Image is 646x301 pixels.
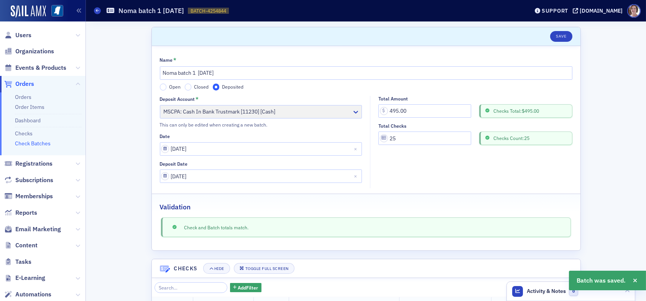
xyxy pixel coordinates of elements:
span: Organizations [15,47,54,56]
span: Tasks [15,258,31,266]
a: Automations [4,290,51,299]
span: Users [15,31,31,39]
a: E-Learning [4,274,45,282]
a: Organizations [4,47,54,56]
div: Date [160,133,170,139]
a: Reports [4,209,37,217]
div: Toggle Full Screen [245,266,289,271]
span: Automations [15,290,51,299]
div: Total Checks [378,123,406,129]
span: Profile [627,4,641,18]
a: Users [4,31,31,39]
a: Order Items [15,104,44,110]
button: AddFilter [230,283,261,293]
span: Registrations [15,160,53,168]
a: Subscriptions [4,176,53,184]
input: Search… [155,282,228,293]
span: Check and Batch totals match. [179,224,248,231]
abbr: This field is required [173,57,176,64]
a: Orders [4,80,34,88]
span: Closed [194,84,209,90]
input: Closed [185,84,192,90]
h1: Noma batch 1 [DATE] [118,6,184,15]
span: Add Filter [238,284,258,291]
span: $495.00 [522,108,539,114]
span: Open [169,84,181,90]
span: BATCH-4254844 [191,8,226,14]
span: Checks Total: [491,107,539,114]
a: Registrations [4,160,53,168]
button: [DOMAIN_NAME] [573,8,625,13]
h2: Validation [160,202,191,212]
input: MM/DD/YYYY [160,169,362,183]
div: Hide [214,266,224,271]
span: Activity & Notes [527,287,566,295]
a: Content [4,241,38,250]
span: Reports [15,209,37,217]
span: Memberships [15,192,53,201]
a: Memberships [4,192,53,201]
a: Events & Products [4,64,66,72]
a: Tasks [4,258,31,266]
input: Deposited [213,84,220,90]
button: Close [352,169,362,183]
button: Save [550,31,572,42]
div: Support [542,7,568,14]
span: Deposited [222,84,243,90]
span: Orders [15,80,34,88]
span: Checks Count: 25 [491,135,529,141]
input: Open [160,84,167,90]
div: Name [160,57,173,63]
button: Toggle Full Screen [234,263,294,274]
input: 0.00 [378,104,471,118]
input: MM/DD/YYYY [160,142,362,156]
a: Orders [15,94,31,100]
span: Batch was saved. [577,276,626,285]
span: Events & Products [15,64,66,72]
div: [DOMAIN_NAME] [580,7,623,14]
img: SailAMX [11,5,46,18]
a: Check Batches [15,140,51,147]
span: Content [15,241,38,250]
a: Dashboard [15,117,41,124]
button: Hide [203,263,230,274]
a: Checks [15,130,33,137]
a: View Homepage [46,5,63,18]
img: SailAMX [51,5,63,17]
div: Deposit Account [160,96,195,102]
span: Email Marketing [15,225,61,234]
a: Email Marketing [4,225,61,234]
abbr: This field is required [196,96,199,103]
span: 0 [569,286,579,296]
div: This can only be edited when creating a new batch. [160,121,362,128]
div: Deposit Date [160,161,188,167]
span: E-Learning [15,274,45,282]
div: Total Amount [378,96,408,102]
button: Close [352,142,362,156]
span: Subscriptions [15,176,53,184]
h4: Checks [174,265,197,273]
